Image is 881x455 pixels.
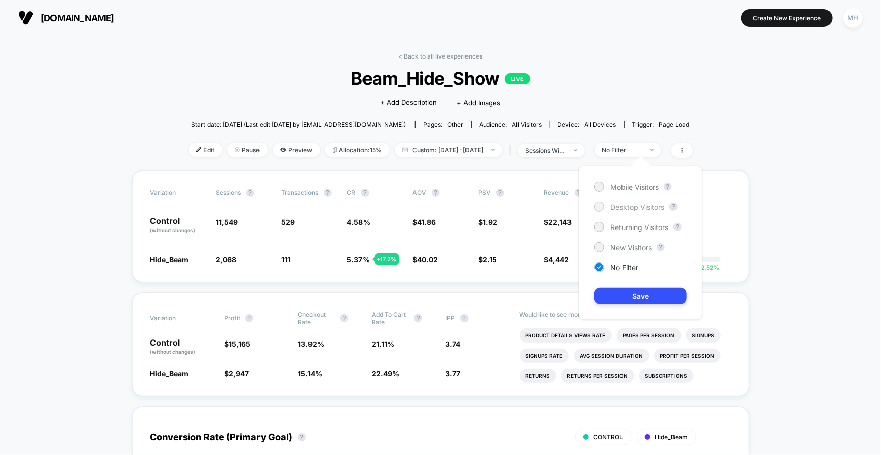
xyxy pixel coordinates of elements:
[150,189,206,197] span: Variation
[418,255,438,264] span: 40.02
[150,217,206,234] p: Control
[347,189,356,196] span: CR
[446,339,461,348] span: 3.74
[610,203,664,211] span: Desktop Visitors
[432,189,440,197] button: ?
[15,10,117,26] button: [DOMAIN_NAME]
[520,369,556,383] li: Returns
[446,369,461,378] span: 3.77
[664,183,672,191] button: ?
[479,189,491,196] span: PSV
[549,255,569,264] span: 4,442
[298,311,335,326] span: Checkout Rate
[610,223,668,232] span: Returning Visitors
[229,369,249,378] span: 2,947
[610,263,638,272] span: No Filter
[282,189,319,196] span: Transactions
[594,433,624,441] span: CONTROL
[457,99,500,107] span: + Add Images
[496,189,504,197] button: ?
[479,121,542,128] div: Audience:
[655,433,688,441] span: Hide_Beam
[610,243,652,252] span: New Visitors
[399,52,483,60] a: < Back to all live experiences
[150,338,214,356] p: Control
[282,218,295,226] span: 529
[150,369,189,378] span: Hide_Beam
[214,68,667,89] span: Beam_Hide_Show
[298,433,306,441] button: ?
[216,255,237,264] span: 2,068
[512,121,542,128] span: All Visitors
[224,339,250,348] span: $
[347,218,371,226] span: 4.58 %
[594,288,687,304] button: Save
[324,189,332,197] button: ?
[150,255,189,264] span: Hide_Beam
[298,339,324,348] span: 13.92 %
[150,311,206,326] span: Variation
[18,10,33,25] img: Visually logo
[659,121,690,128] span: Page Load
[669,203,678,211] button: ?
[549,218,572,226] span: 22,143
[483,255,497,264] span: 2.15
[639,369,694,383] li: Subscriptions
[491,149,495,151] img: end
[507,143,518,158] span: |
[395,143,502,157] span: Custom: [DATE] - [DATE]
[372,339,394,348] span: 21.11 %
[520,328,612,343] li: Product Details Views Rate
[413,189,427,196] span: AOV
[273,143,320,157] span: Preview
[550,121,624,128] span: Device:
[610,183,659,191] span: Mobile Visitors
[282,255,291,264] span: 111
[413,255,438,264] span: $
[574,349,649,363] li: Avg Session Duration
[561,369,634,383] li: Returns Per Session
[479,255,497,264] span: $
[741,9,833,27] button: Create New Experience
[673,223,682,231] button: ?
[41,13,114,23] span: [DOMAIN_NAME]
[191,121,406,128] span: Start date: [DATE] (Last edit [DATE] by [EMAIL_ADDRESS][DOMAIN_NAME])
[505,73,530,84] p: LIVE
[402,147,408,152] img: calendar
[414,314,422,322] button: ?
[196,147,201,152] img: edit
[632,121,690,128] div: Trigger:
[657,243,665,251] button: ?
[361,189,369,197] button: ?
[520,349,569,363] li: Signups Rate
[347,255,370,264] span: 5.37 %
[298,369,322,378] span: 15.14 %
[375,253,399,265] div: + 17.2 %
[650,149,654,151] img: end
[483,218,498,226] span: 1.92
[413,218,436,226] span: $
[585,121,616,128] span: all devices
[216,218,238,226] span: 11,549
[544,218,572,226] span: $
[150,227,196,233] span: (without changes)
[229,339,250,348] span: 15,165
[224,369,249,378] span: $
[460,314,469,322] button: ?
[224,314,240,322] span: Profit
[446,314,455,322] span: IPP
[418,218,436,226] span: 41.86
[526,147,566,154] div: sessions with impression
[246,189,254,197] button: ?
[602,146,643,154] div: No Filter
[325,143,390,157] span: Allocation: 15%
[372,311,409,326] span: Add To Cart Rate
[380,98,437,108] span: + Add Description
[333,147,337,153] img: rebalance
[479,218,498,226] span: $
[235,147,240,152] img: end
[245,314,253,322] button: ?
[372,369,399,378] span: 22.49 %
[423,121,463,128] div: Pages:
[686,328,721,343] li: Signups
